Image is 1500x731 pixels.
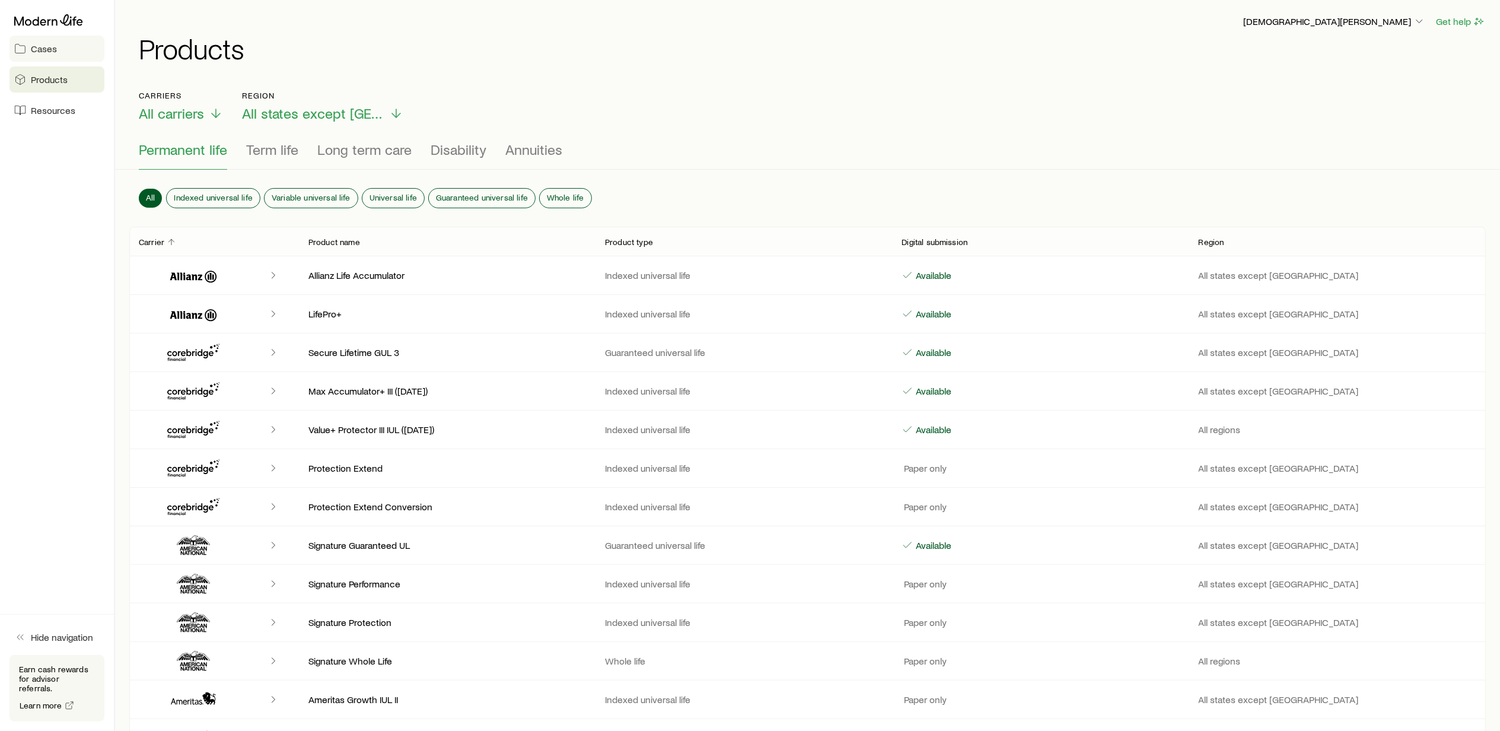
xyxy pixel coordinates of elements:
[1199,655,1476,667] p: All regions
[9,655,104,722] div: Earn cash rewards for advisor referrals.Learn more
[1199,694,1476,705] p: All states except [GEOGRAPHIC_DATA]
[308,347,586,358] p: Secure Lifetime GUL 3
[605,539,883,551] p: Guaranteed universal life
[139,91,223,100] p: Carriers
[308,539,586,551] p: Signature Guaranteed UL
[139,34,1486,62] h1: Products
[605,424,883,436] p: Indexed universal life
[139,91,223,122] button: CarriersAll carriers
[902,237,967,247] p: Digital submission
[9,97,104,123] a: Resources
[1199,385,1476,397] p: All states except [GEOGRAPHIC_DATA]
[902,578,947,590] p: Paper only
[605,269,883,281] p: Indexed universal life
[902,501,947,513] p: Paper only
[605,347,883,358] p: Guaranteed universal life
[31,104,75,116] span: Resources
[308,578,586,590] p: Signature Performance
[246,141,298,158] span: Term life
[31,43,57,55] span: Cases
[902,616,947,628] p: Paper only
[139,189,162,208] button: All
[242,91,403,122] button: RegionAll states except [GEOGRAPHIC_DATA]
[9,36,104,62] a: Cases
[605,616,883,628] p: Indexed universal life
[9,624,104,650] button: Hide navigation
[913,308,951,320] p: Available
[139,237,164,247] p: Carrier
[20,701,62,710] span: Learn more
[308,385,586,397] p: Max Accumulator+ III ([DATE])
[1199,539,1476,551] p: All states except [GEOGRAPHIC_DATA]
[139,141,227,158] span: Permanent life
[1199,347,1476,358] p: All states except [GEOGRAPHIC_DATA]
[913,269,951,281] p: Available
[31,631,93,643] span: Hide navigation
[902,694,947,705] p: Paper only
[362,189,424,208] button: Universal life
[19,665,95,693] p: Earn cash rewards for advisor referrals.
[370,193,417,202] span: Universal life
[902,462,947,474] p: Paper only
[174,193,253,202] span: Indexed universal life
[605,501,883,513] p: Indexed universal life
[605,462,883,474] p: Indexed universal life
[242,91,403,100] p: Region
[605,655,883,667] p: Whole life
[1199,501,1476,513] p: All states except [GEOGRAPHIC_DATA]
[1199,269,1476,281] p: All states except [GEOGRAPHIC_DATA]
[317,141,412,158] span: Long term care
[1199,462,1476,474] p: All states except [GEOGRAPHIC_DATA]
[605,694,883,705] p: Indexed universal life
[308,308,586,320] p: LifePro+
[308,616,586,628] p: Signature Protection
[308,237,360,247] p: Product name
[902,655,947,667] p: Paper only
[1199,424,1476,436] p: All regions
[146,193,155,202] span: All
[505,141,562,158] span: Annuities
[308,655,586,667] p: Signature Whole Life
[1199,237,1224,247] p: Region
[242,105,384,122] span: All states except [GEOGRAPHIC_DATA]
[1199,616,1476,628] p: All states except [GEOGRAPHIC_DATA]
[265,189,358,208] button: Variable universal life
[1199,308,1476,320] p: All states except [GEOGRAPHIC_DATA]
[540,189,591,208] button: Whole life
[308,501,586,513] p: Protection Extend Conversion
[1199,578,1476,590] p: All states except [GEOGRAPHIC_DATA]
[913,347,951,358] p: Available
[913,539,951,551] p: Available
[31,74,68,85] span: Products
[605,308,883,320] p: Indexed universal life
[308,269,586,281] p: Allianz Life Accumulator
[913,424,951,436] p: Available
[139,105,204,122] span: All carriers
[1435,15,1486,28] button: Get help
[9,66,104,93] a: Products
[1243,15,1426,29] button: [DEMOGRAPHIC_DATA][PERSON_NAME]
[308,694,586,705] p: Ameritas Growth IUL II
[308,462,586,474] p: Protection Extend
[139,141,1476,170] div: Product types
[436,193,528,202] span: Guaranteed universal life
[913,385,951,397] p: Available
[429,189,535,208] button: Guaranteed universal life
[1243,15,1425,27] p: [DEMOGRAPHIC_DATA][PERSON_NAME]
[605,237,653,247] p: Product type
[547,193,584,202] span: Whole life
[272,193,351,202] span: Variable universal life
[605,578,883,590] p: Indexed universal life
[308,424,586,436] p: Value+ Protector III IUL ([DATE])
[605,385,883,397] p: Indexed universal life
[167,189,260,208] button: Indexed universal life
[431,141,486,158] span: Disability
